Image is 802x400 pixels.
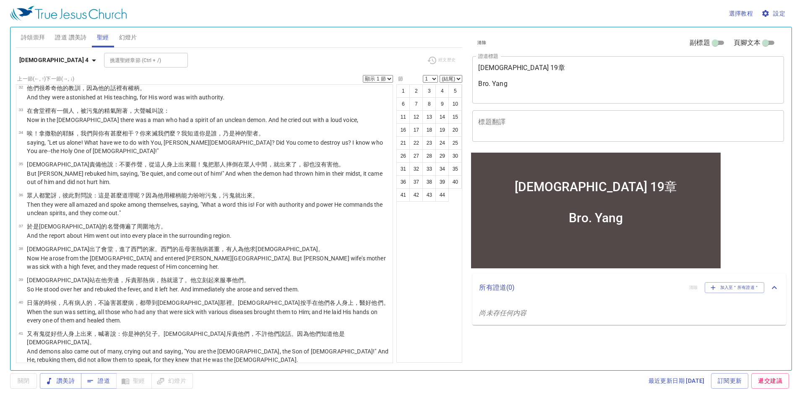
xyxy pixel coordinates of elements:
[27,200,390,217] p: Then they were all amazed and spoke among themselves, saying, "What a word this is! For with auth...
[435,188,449,202] button: 44
[448,123,462,137] button: 20
[422,97,436,111] button: 8
[330,299,389,306] wg846: 各
[68,85,146,91] wg846: 教訓
[143,246,324,252] wg4613: 的家
[110,85,146,91] wg846: 話
[711,373,749,389] a: 訂閱更新
[27,160,390,169] p: [DEMOGRAPHIC_DATA]
[232,277,250,283] wg1247: 他們
[718,376,742,386] span: 訂閱更新
[27,330,390,346] p: 又
[131,223,167,230] wg1607: 了周圍
[27,339,95,345] wg1511: [DEMOGRAPHIC_DATA]
[39,130,265,137] wg1436: 拿撒勒
[241,130,265,137] wg2316: 的聖者
[33,299,389,306] wg2246: 落
[55,32,86,43] span: 證道 讚美詩
[422,162,436,176] button: 33
[128,299,389,306] wg4164: 病
[131,246,324,252] wg1519: 西門
[104,192,258,199] wg3778: 是甚麼
[396,188,410,202] button: 41
[181,192,258,199] wg1849: 能力
[27,330,344,345] wg2980: 。因為
[155,246,324,252] wg3614: 。西門
[101,246,324,252] wg1537: 會堂
[396,97,410,111] button: 6
[16,52,102,68] button: [DEMOGRAPHIC_DATA] 4
[422,84,436,98] button: 3
[448,175,462,189] button: 40
[75,299,389,306] wg2192: 病人
[409,84,423,98] button: 2
[18,130,23,135] span: 34
[193,192,259,199] wg1411: 吩咐
[268,161,345,168] wg3319: ，就出來
[18,85,23,89] span: 32
[448,136,462,150] button: 25
[208,246,324,252] wg4446: 甚重
[68,299,389,306] wg3956: 有
[27,330,344,345] wg2316: 的兒子
[306,299,389,306] wg2007: 手
[152,130,265,137] wg2064: 滅
[27,276,299,284] p: [DEMOGRAPHIC_DATA]
[409,175,423,189] button: 37
[57,130,264,137] wg3479: 的耶穌
[143,161,344,168] wg5392: ，從
[217,192,258,199] wg4151: ，污鬼就
[396,123,410,137] button: 16
[409,149,423,163] button: 27
[92,299,389,306] wg3745: ，不論害甚麼
[235,130,265,137] wg1488: 神
[734,38,761,48] span: 頁腳文本
[27,93,224,101] p: And they were astonished at His teaching, for His word was with authority.
[122,130,265,137] wg5101: 相干
[107,277,250,283] wg846: 旁邊
[710,284,759,291] span: 加入至＂所有證道＂
[409,188,423,202] button: 42
[27,245,390,253] p: [DEMOGRAPHIC_DATA]出了
[469,151,723,270] iframe: from-child
[152,299,389,306] wg71: 到
[220,277,250,283] wg450: 服事
[107,55,172,65] input: Type Bible Reference
[27,84,224,92] p: 他們很希奇
[208,161,345,168] wg1140: 把那人摔倒
[409,136,423,150] button: 22
[57,192,258,199] wg2285: ，彼此
[435,110,449,124] button: 14
[89,339,95,345] wg5547: 。
[119,277,250,283] wg1883: ，斥責
[190,246,324,252] wg3994: 害
[119,223,167,230] wg2279: 傳遍
[396,149,410,163] button: 26
[409,97,423,111] button: 7
[172,246,324,252] wg4613: 的岳母
[422,136,436,150] button: 23
[435,97,449,111] button: 9
[89,161,345,168] wg2424: 責備
[422,123,436,137] button: 18
[244,246,324,252] wg4012: 他
[333,161,344,168] wg984: 他
[27,299,390,307] p: 日
[27,330,344,345] wg846: 說話
[161,223,167,230] wg5117: 。
[27,330,344,345] wg4771: 是
[435,175,449,189] button: 39
[758,376,782,386] span: 遞交建議
[396,136,410,150] button: 21
[27,330,344,345] wg1488: 神
[409,110,423,124] button: 12
[27,330,344,345] wg2424: 斥責
[422,188,436,202] button: 43
[45,107,169,114] wg4864: 裡有
[98,85,146,91] wg3754: 他的
[97,32,109,43] span: 聖經
[57,107,169,114] wg2258: 一個人
[116,107,169,114] wg4151: 附著
[27,285,299,294] p: So He stood over her and rebuked the fever, and it left her. And immediately she arose and served...
[89,277,250,283] wg2424: 站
